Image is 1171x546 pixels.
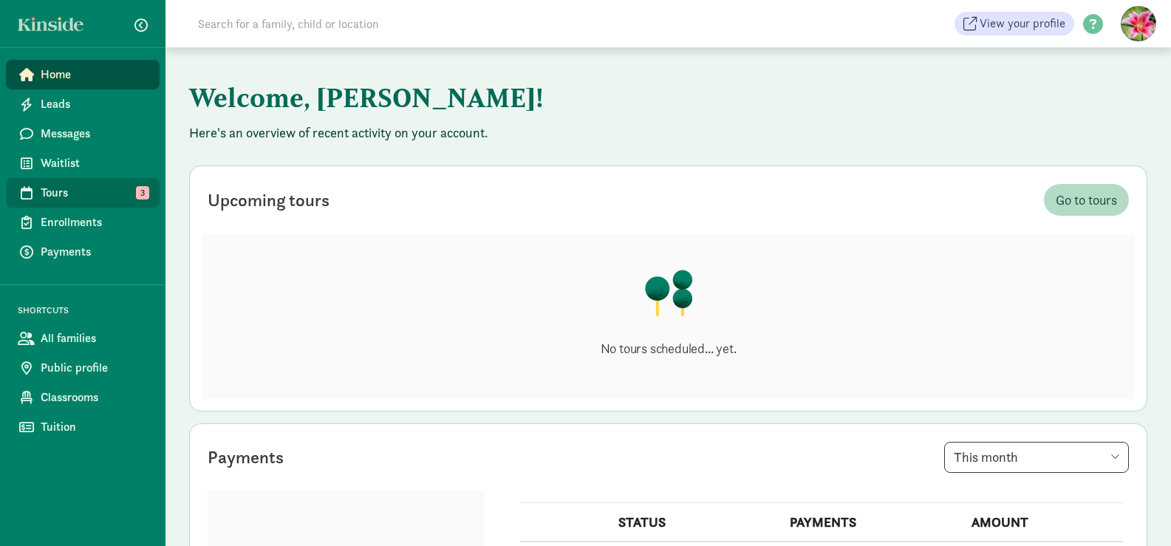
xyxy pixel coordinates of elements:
span: Payments [41,243,148,261]
a: Waitlist [6,149,160,178]
a: Messages [6,119,160,149]
p: No tours scheduled... yet. [601,340,737,358]
span: Go to tours [1056,190,1117,210]
a: Leads [6,89,160,119]
a: Classrooms [6,383,160,412]
th: STATUS [610,503,782,542]
img: illustration-trees.png [643,269,694,316]
a: Go to tours [1044,184,1129,216]
div: Upcoming tours [208,187,330,214]
span: Tuition [41,418,148,436]
span: All families [41,330,148,347]
a: All families [6,324,160,353]
span: Tours [41,184,148,202]
span: Public profile [41,359,148,377]
input: Search for a family, child or location [189,9,604,38]
div: Payments [208,444,284,471]
span: 3 [136,186,149,199]
span: View your profile [980,15,1065,33]
span: Messages [41,125,148,143]
span: Leads [41,95,148,113]
a: Home [6,60,160,89]
iframe: Chat Widget [1097,475,1171,546]
a: Payments [6,237,160,267]
h1: Welcome, [PERSON_NAME]! [189,71,921,124]
span: Classrooms [41,389,148,406]
th: PAYMENTS [781,503,962,542]
span: Home [41,66,148,83]
a: Tours 3 [6,178,160,208]
span: Enrollments [41,214,148,231]
a: Public profile [6,353,160,383]
span: Waitlist [41,154,148,172]
th: AMOUNT [963,503,1123,542]
a: Tuition [6,412,160,442]
p: Here's an overview of recent activity on your account. [189,124,1147,142]
a: View your profile [955,12,1074,35]
a: Enrollments [6,208,160,237]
